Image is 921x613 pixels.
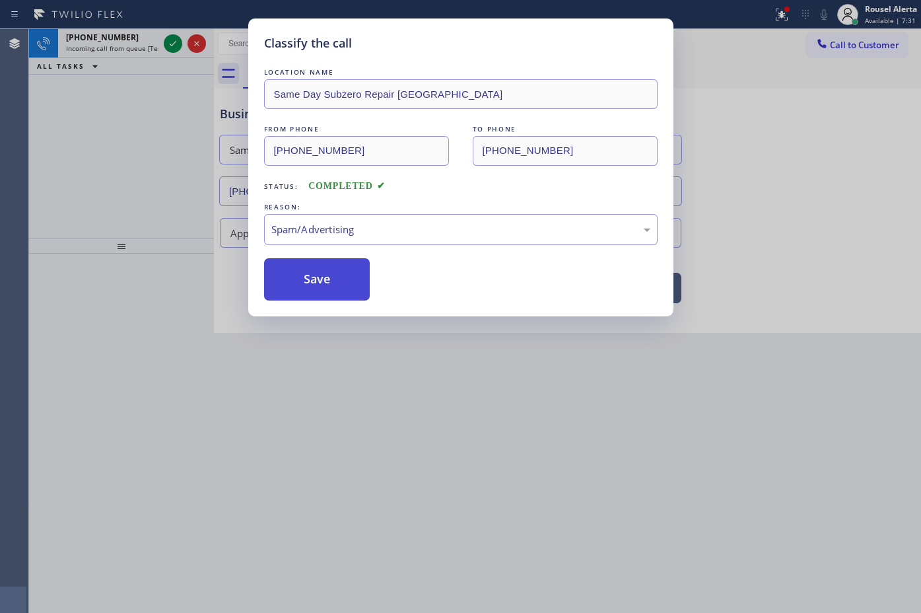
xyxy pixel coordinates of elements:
button: Save [264,258,370,301]
div: LOCATION NAME [264,65,658,79]
div: REASON: [264,200,658,214]
span: COMPLETED [308,181,385,191]
input: From phone [264,136,449,166]
h5: Classify the call [264,34,352,52]
div: TO PHONE [473,122,658,136]
span: Status: [264,182,298,191]
div: FROM PHONE [264,122,449,136]
div: Spam/Advertising [271,222,650,237]
input: To phone [473,136,658,166]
